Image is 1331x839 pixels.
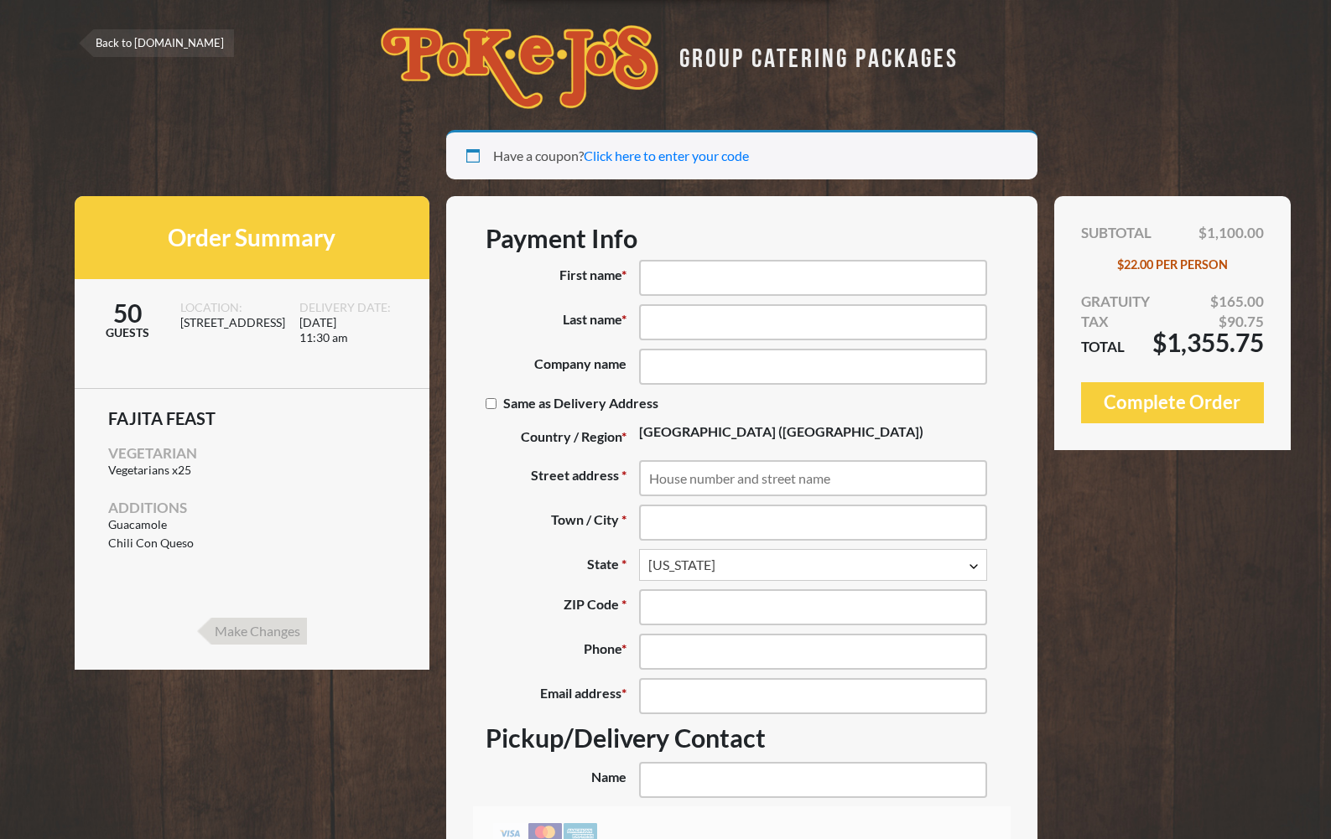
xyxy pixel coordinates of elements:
[1152,332,1264,352] span: $1,355.75
[1219,312,1264,332] span: $90.75
[486,678,639,714] label: Email address
[75,325,181,340] span: GUESTS
[1198,223,1264,243] span: $1,100.00
[75,300,181,325] span: 50
[486,223,998,253] h3: Payment Info
[486,349,639,385] label: Company name
[584,148,749,163] a: Click here to enter your code
[621,511,627,527] abbr: required
[1081,255,1264,275] div: $22.00 PER PERSON
[197,618,307,645] input: Make Changes
[180,315,278,367] span: [STREET_ADDRESS]
[486,460,639,496] label: Street address
[486,422,639,452] label: Country / Region
[639,460,987,496] input: House number and street name
[1081,312,1109,332] span: TAX
[168,223,335,252] span: Order Summary
[486,549,639,581] label: State
[486,589,639,625] label: ZIP Code
[108,410,396,427] span: Fajita Feast
[621,467,627,483] abbr: required
[486,505,639,541] label: Town / City
[299,315,398,367] span: [DATE] 11:30 am
[1081,292,1150,312] span: GRATUITY
[667,39,959,71] div: GROUP CATERING PACKAGES
[648,555,978,575] span: Texas
[621,556,627,572] abbr: required
[486,634,639,670] label: Phone
[108,444,197,462] span: Vegetarian
[639,549,987,581] span: State
[486,304,639,340] label: Last name
[1210,292,1264,312] span: $165.00
[486,386,671,419] label: Same as Delivery Address
[486,762,639,798] label: Name
[108,499,187,516] span: Additions
[381,25,658,109] img: logo.svg
[486,398,497,409] input: Same as Delivery Address
[446,130,1037,179] div: Have a coupon?
[621,596,627,612] abbr: required
[1081,337,1125,357] span: TOTAL
[639,423,923,439] strong: [GEOGRAPHIC_DATA] ([GEOGRAPHIC_DATA])
[79,29,234,57] a: Back to [DOMAIN_NAME]
[486,722,998,753] h3: Pickup/Delivery Contact
[180,300,278,315] span: LOCATION:
[1081,223,1152,243] span: SUBTOTAL
[486,260,639,296] label: First name
[108,464,396,478] li: Vegetarians x25
[108,518,396,532] li: Guacamole
[299,300,398,315] span: DELIVERY DATE:
[1081,382,1264,423] button: Complete Order
[108,536,396,551] li: Chili Con Queso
